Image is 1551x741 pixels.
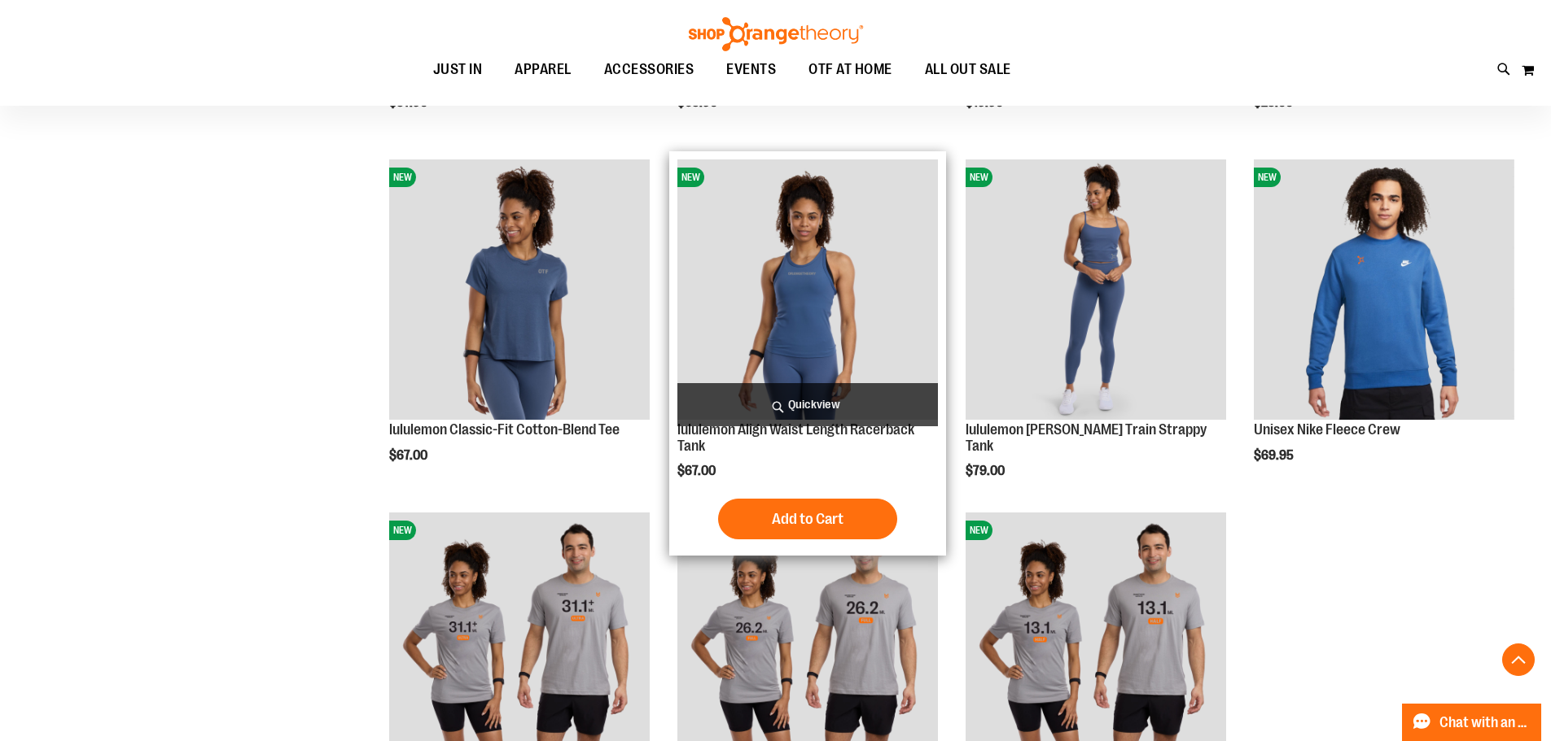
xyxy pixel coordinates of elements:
[677,464,718,478] span: $67.00
[966,464,1007,478] span: $79.00
[966,168,992,187] span: NEW
[677,159,938,420] img: lululemon Align Waist Length Racerback Tank
[966,159,1226,422] a: lululemon Wunder Train Strappy TankNEW
[966,421,1207,454] a: lululemon [PERSON_NAME] Train Strappy Tank
[389,521,416,540] span: NEW
[808,51,892,88] span: OTF AT HOME
[772,510,843,528] span: Add to Cart
[677,421,914,454] a: lululemon Align Waist Length Racerback Tank
[515,51,572,88] span: APPAREL
[1254,168,1281,187] span: NEW
[1502,643,1535,676] button: Back To Top
[1439,715,1531,730] span: Chat with an Expert
[957,151,1234,520] div: product
[669,151,946,556] div: product
[966,521,992,540] span: NEW
[1246,151,1523,504] div: product
[604,51,694,88] span: ACCESSORIES
[389,421,620,438] a: lululemon Classic-Fit Cotton-Blend Tee
[677,159,938,422] a: lululemon Align Waist Length Racerback TankNEW
[1254,159,1514,420] img: Unisex Nike Fleece Crew
[1254,448,1296,463] span: $69.95
[389,448,430,463] span: $67.00
[381,151,658,504] div: product
[1254,421,1400,438] a: Unisex Nike Fleece Crew
[966,159,1226,420] img: lululemon Wunder Train Strappy Tank
[389,159,650,420] img: lululemon Classic-Fit Cotton-Blend Tee
[389,168,416,187] span: NEW
[925,51,1011,88] span: ALL OUT SALE
[1402,704,1542,741] button: Chat with an Expert
[677,168,704,187] span: NEW
[677,383,938,426] a: Quickview
[726,51,776,88] span: EVENTS
[389,159,650,422] a: lululemon Classic-Fit Cotton-Blend TeeNEW
[433,51,483,88] span: JUST IN
[686,17,865,51] img: Shop Orangetheory
[718,499,897,539] button: Add to Cart
[1254,159,1514,422] a: Unisex Nike Fleece CrewNEW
